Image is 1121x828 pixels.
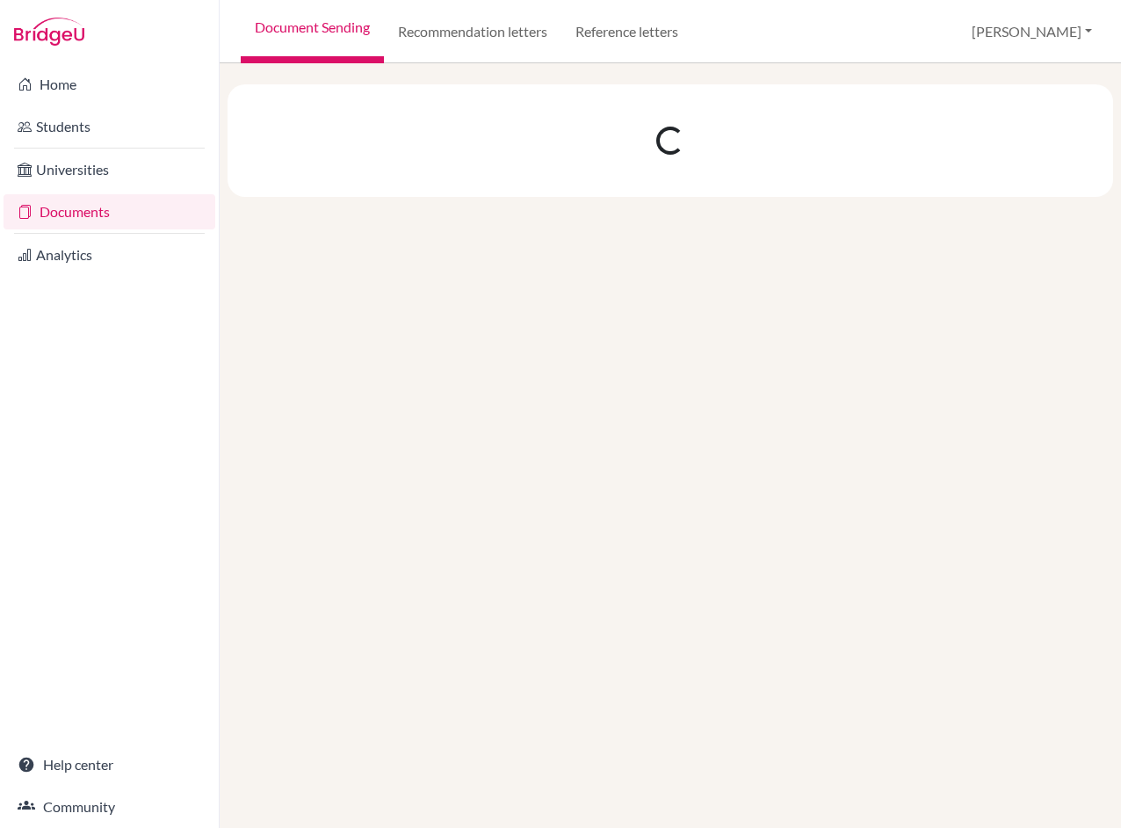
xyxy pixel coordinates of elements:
a: Home [4,67,215,102]
a: Analytics [4,237,215,272]
a: Community [4,789,215,824]
a: Universities [4,152,215,187]
img: Bridge-U [14,18,84,46]
a: Help center [4,747,215,782]
a: Documents [4,194,215,229]
a: Students [4,109,215,144]
button: [PERSON_NAME] [964,15,1100,48]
